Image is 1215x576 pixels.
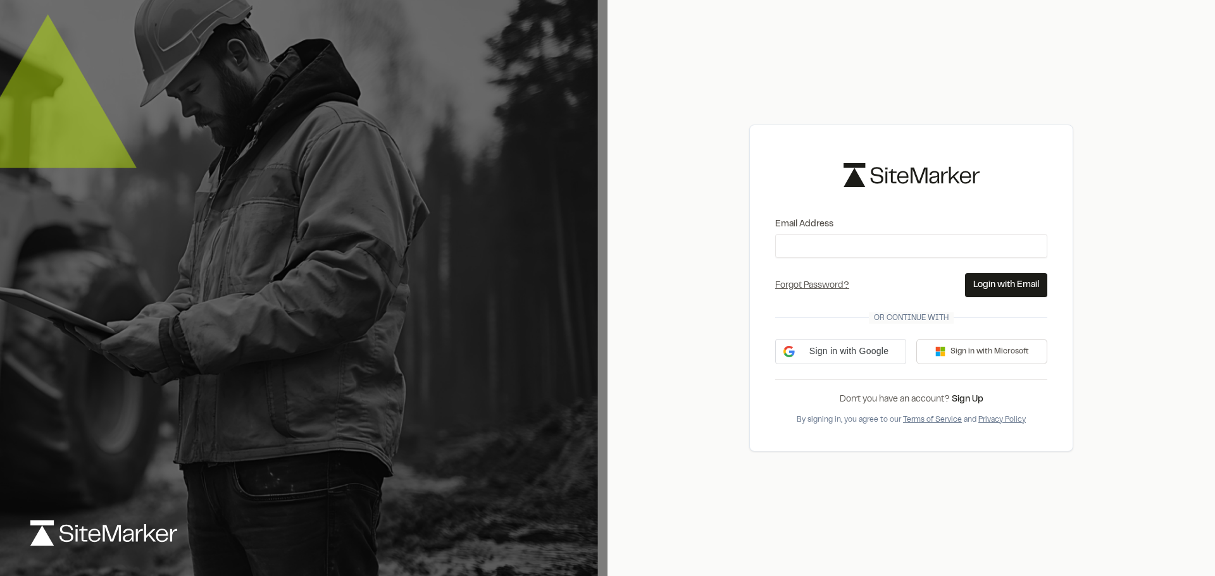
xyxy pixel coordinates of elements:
span: Or continue with [869,312,954,324]
button: Login with Email [965,273,1047,297]
a: Forgot Password? [775,282,849,290]
div: By signing in, you agree to our and [775,414,1047,426]
button: Privacy Policy [978,414,1026,426]
button: Sign in with Microsoft [916,339,1047,364]
a: Sign Up [952,396,983,403]
img: logo-white-rebrand.svg [30,520,177,546]
span: Sign in with Google [800,345,898,358]
img: logo-black-rebrand.svg [844,163,980,187]
div: Don’t you have an account? [775,393,1047,407]
button: Terms of Service [903,414,962,426]
div: Sign in with Google [775,339,906,364]
label: Email Address [775,218,1047,231]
